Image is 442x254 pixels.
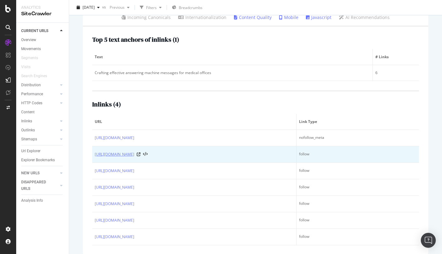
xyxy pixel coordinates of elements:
[21,127,35,134] div: Outlinks
[339,14,390,21] a: AI Recommendations
[21,64,31,70] div: Visits
[297,212,419,229] td: follow
[21,170,40,176] div: NEW URLS
[95,184,134,190] a: [URL][DOMAIN_NAME]
[21,136,58,143] a: Sitemaps
[21,73,53,79] a: Search Engines
[95,54,368,60] span: Text
[169,2,205,12] button: Breadcrumbs
[306,14,331,21] a: Javascript
[21,55,38,61] div: Segments
[178,14,226,21] a: Internationalization
[21,82,41,88] div: Distribution
[21,28,58,34] a: CURRENT URLS
[21,157,64,163] a: Explorer Bookmarks
[21,46,41,52] div: Movements
[299,119,415,125] span: Link Type
[21,55,44,61] a: Segments
[137,2,164,12] button: Filters
[21,28,48,34] div: CURRENT URLS
[297,146,419,163] td: follow
[21,91,43,97] div: Performance
[21,118,58,125] a: Inlinks
[95,217,134,223] a: [URL][DOMAIN_NAME]
[21,109,35,115] div: Content
[297,130,419,146] td: nofollow_meta
[21,37,64,43] a: Overview
[21,179,53,192] div: DISAPPEARED URLS
[21,100,42,106] div: HTTP Codes
[21,170,58,176] a: NEW URLS
[21,5,64,10] div: Analytics
[21,64,37,70] a: Visits
[95,119,292,125] span: URL
[92,36,179,43] h2: Top 5 text anchors of inlinks ( 1 )
[297,196,419,212] td: follow
[95,168,134,174] a: [URL][DOMAIN_NAME]
[102,4,107,9] span: vs
[179,5,202,10] span: Breadcrumbs
[83,5,95,10] span: 2025 Oct. 1st
[21,148,64,154] a: Url Explorer
[95,201,134,207] a: [URL][DOMAIN_NAME]
[95,135,134,141] a: [URL][DOMAIN_NAME]
[146,5,157,10] div: Filters
[21,109,64,115] a: Content
[121,14,171,21] a: Incoming Canonicals
[95,151,134,158] a: [URL][DOMAIN_NAME]
[21,127,58,134] a: Outlinks
[21,148,40,154] div: Url Explorer
[92,101,121,108] h2: Inlinks ( 4 )
[375,70,416,76] div: 6
[375,54,415,60] span: # Links
[21,179,58,192] a: DISAPPEARED URLS
[234,14,272,21] a: Content Quality
[297,179,419,196] td: follow
[21,118,32,125] div: Inlinks
[21,100,58,106] a: HTTP Codes
[137,153,140,156] a: Visit Online Page
[421,233,436,248] div: Open Intercom Messenger
[21,197,43,204] div: Analysis Info
[21,197,64,204] a: Analysis Info
[95,234,134,240] a: [URL][DOMAIN_NAME]
[107,5,125,10] span: Previous
[297,163,419,179] td: follow
[21,73,47,79] div: Search Engines
[21,82,58,88] a: Distribution
[95,70,370,76] div: Crafting effective answering machine messages for medical offices
[21,136,37,143] div: Sitemaps
[107,2,132,12] button: Previous
[74,2,102,12] button: [DATE]
[297,229,419,245] td: follow
[21,157,55,163] div: Explorer Bookmarks
[279,14,298,21] a: Mobile
[21,10,64,17] div: SiteCrawler
[21,91,58,97] a: Performance
[21,37,36,43] div: Overview
[21,46,64,52] a: Movements
[143,152,148,157] button: View HTML Source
